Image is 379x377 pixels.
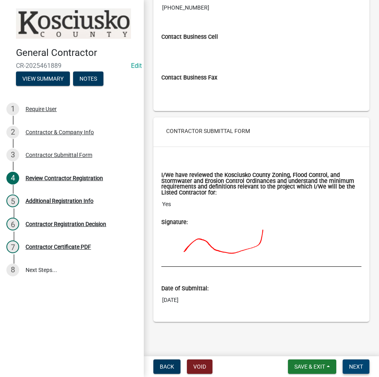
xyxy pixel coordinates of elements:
[160,124,256,138] button: Contractor Submittal Form
[16,71,70,86] button: View Summary
[294,363,325,370] span: Save & Exit
[161,220,188,225] label: Signature:
[187,359,212,374] button: Void
[161,34,218,40] label: Contact Business Cell
[6,264,19,276] div: 8
[16,62,128,69] span: CR-2025461889
[26,244,91,250] div: Contractor Certificate PDF
[16,76,70,82] wm-modal-confirm: Summary
[161,226,326,266] img: vy5CtwAAAAZJREFUAwAEOeJQFZnivAAAAABJRU5ErkJggg==
[161,173,361,196] label: I/We have reviewed the Kosciusko County Zoning, Flood Control, and Stormwater and Erosion Control...
[73,71,103,86] button: Notes
[26,106,57,112] div: Require User
[161,286,208,292] label: Date of Submittal:
[343,359,369,374] button: Next
[6,218,19,230] div: 6
[160,363,174,370] span: Back
[153,359,181,374] button: Back
[16,47,137,59] h4: General Contractor
[6,126,19,139] div: 2
[288,359,336,374] button: Save & Exit
[26,129,94,135] div: Contractor & Company Info
[16,8,131,39] img: Kosciusko County, Indiana
[26,198,93,204] div: Additional Registration Info
[6,149,19,161] div: 3
[349,363,363,370] span: Next
[26,152,92,158] div: Contractor Submittal Form
[6,103,19,115] div: 1
[26,175,103,181] div: Review Contractor Registration
[26,221,106,227] div: Contractor Registration Decision
[6,194,19,207] div: 5
[131,62,142,69] wm-modal-confirm: Edit Application Number
[6,240,19,253] div: 7
[131,62,142,69] a: Edit
[73,76,103,82] wm-modal-confirm: Notes
[6,172,19,185] div: 4
[161,75,217,81] label: Contact Business Fax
